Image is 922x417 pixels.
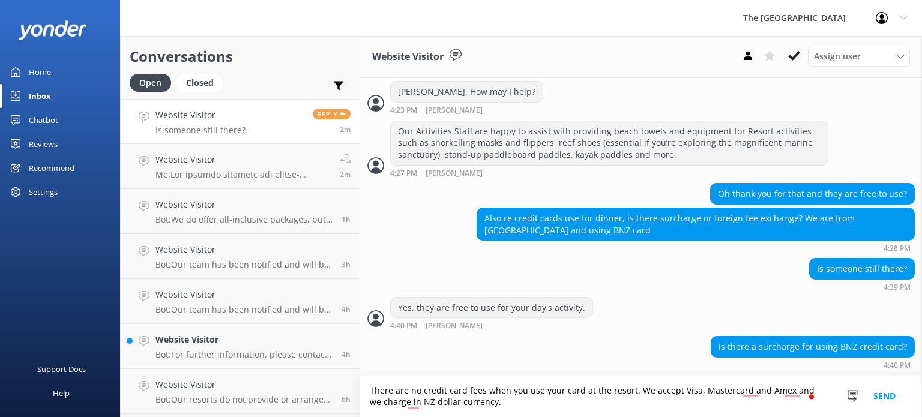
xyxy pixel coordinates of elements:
[130,74,171,92] div: Open
[29,108,58,132] div: Chatbot
[29,180,58,204] div: Settings
[155,109,246,122] h4: Website Visitor
[155,169,331,180] p: Me: Lor ipsumdo sitametc adi elitse-doeiusmo temporin utla etdol magn al en adminimve quisnost ex...
[810,259,914,279] div: Is someone still there?
[372,49,444,65] h3: Website Visitor
[390,169,828,178] div: Sep 09 2025 10:27pm (UTC -10:00) Pacific/Honolulu
[711,361,915,369] div: Sep 09 2025 10:40pm (UTC -10:00) Pacific/Honolulu
[342,394,351,404] span: Sep 09 2025 03:46pm (UTC -10:00) Pacific/Honolulu
[177,74,223,92] div: Closed
[121,99,360,144] a: Website VisitorIs someone still there?Reply2m
[37,357,86,381] div: Support Docs
[155,288,333,301] h4: Website Visitor
[29,60,51,84] div: Home
[121,234,360,279] a: Website VisitorBot:Our team has been notified and will be with you as soon as possible. Alternati...
[342,349,351,359] span: Sep 09 2025 05:46pm (UTC -10:00) Pacific/Honolulu
[342,214,351,224] span: Sep 09 2025 09:09pm (UTC -10:00) Pacific/Honolulu
[130,45,351,68] h2: Conversations
[391,298,592,318] div: Yes, they are free to use for your day's activity.
[814,50,861,63] span: Assign user
[477,208,914,240] div: Also re credit cards use for dinner, is there surcharge or foreign fee exchange? We are from [GEO...
[155,394,333,405] p: Bot: Our resorts do not provide or arrange airport transfers. However, you can book directly with...
[121,324,360,369] a: Website VisitorBot:For further information, please contact the following: - Email: [EMAIL_ADDRESS...
[391,121,828,165] div: Our Activities Staff are happy to assist with providing beach towels and equipment for Resort act...
[884,245,911,252] strong: 4:28 PM
[711,184,914,204] div: Oh thank you for that and they are free to use?
[808,47,910,66] div: Assign User
[342,259,351,269] span: Sep 09 2025 07:21pm (UTC -10:00) Pacific/Honolulu
[809,283,915,291] div: Sep 09 2025 10:39pm (UTC -10:00) Pacific/Honolulu
[390,322,417,330] strong: 4:40 PM
[177,76,229,89] a: Closed
[391,82,543,102] div: [PERSON_NAME]. How may I help?
[155,304,333,315] p: Bot: Our team has been notified and will be with you as soon as possible. Alternatively, you can ...
[155,198,333,211] h4: Website Visitor
[390,106,543,115] div: Sep 09 2025 10:23pm (UTC -10:00) Pacific/Honolulu
[121,189,360,234] a: Website VisitorBot:We do offer all-inclusive packages, but we strongly advise guests against purc...
[313,109,351,119] span: Reply
[18,20,87,40] img: yonder-white-logo.png
[155,125,246,136] p: Is someone still there?
[390,107,417,115] strong: 4:23 PM
[121,369,360,414] a: Website VisitorBot:Our resorts do not provide or arrange airport transfers. However, you can book...
[155,333,333,346] h4: Website Visitor
[390,170,417,178] strong: 4:27 PM
[884,362,911,369] strong: 4:40 PM
[155,214,333,225] p: Bot: We do offer all-inclusive packages, but we strongly advise guests against purchasing them as...
[155,153,331,166] h4: Website Visitor
[53,381,70,405] div: Help
[155,259,333,270] p: Bot: Our team has been notified and will be with you as soon as possible. Alternatively, you can ...
[426,322,483,330] span: [PERSON_NAME]
[29,156,74,180] div: Recommend
[360,376,922,417] textarea: To enrich screen reader interactions, please activate Accessibility in Grammarly extension settings
[426,170,483,178] span: [PERSON_NAME]
[342,304,351,314] span: Sep 09 2025 06:18pm (UTC -10:00) Pacific/Honolulu
[426,107,483,115] span: [PERSON_NAME]
[862,376,907,417] button: Send
[121,279,360,324] a: Website VisitorBot:Our team has been notified and will be with you as soon as possible. Alternati...
[155,349,333,360] p: Bot: For further information, please contact the following: - Email: [EMAIL_ADDRESS][DOMAIN_NAME]...
[121,144,360,189] a: Website VisitorMe:Lor ipsumdo sitametc adi elitse-doeiusmo temporin utla etdol magn al en adminim...
[155,243,333,256] h4: Website Visitor
[130,76,177,89] a: Open
[340,169,351,179] span: Sep 09 2025 10:38pm (UTC -10:00) Pacific/Honolulu
[29,84,51,108] div: Inbox
[390,321,593,330] div: Sep 09 2025 10:40pm (UTC -10:00) Pacific/Honolulu
[155,378,333,391] h4: Website Visitor
[884,284,911,291] strong: 4:39 PM
[29,132,58,156] div: Reviews
[477,244,915,252] div: Sep 09 2025 10:28pm (UTC -10:00) Pacific/Honolulu
[711,337,914,357] div: Is there a surcharge for using BNZ credit card?
[340,124,351,134] span: Sep 09 2025 10:39pm (UTC -10:00) Pacific/Honolulu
